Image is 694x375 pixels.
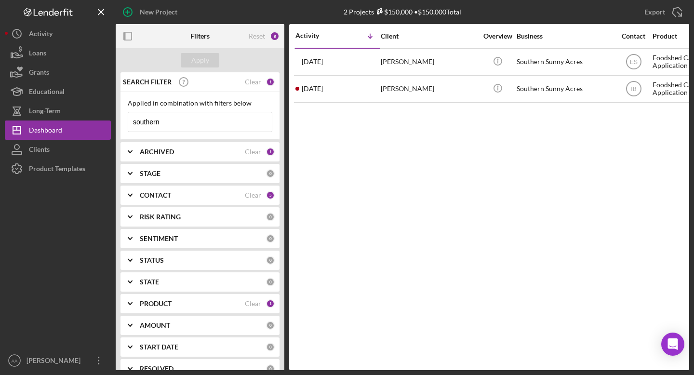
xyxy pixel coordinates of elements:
[140,235,178,242] b: SENTIMENT
[266,213,275,221] div: 0
[191,53,209,67] div: Apply
[381,49,477,75] div: [PERSON_NAME]
[140,343,178,351] b: START DATE
[140,213,181,221] b: RISK RATING
[266,343,275,351] div: 0
[29,101,61,123] div: Long-Term
[5,101,111,121] button: Long-Term
[629,59,637,66] text: ES
[5,351,111,370] button: AA[PERSON_NAME]
[517,49,613,75] div: Southern Sunny Acres
[140,256,164,264] b: STATUS
[140,278,159,286] b: STATE
[266,364,275,373] div: 0
[266,234,275,243] div: 0
[140,2,177,22] div: New Project
[270,31,280,41] div: 8
[374,8,413,16] div: $150,000
[517,76,613,102] div: Southern Sunny Acres
[29,43,46,65] div: Loans
[266,278,275,286] div: 0
[140,148,174,156] b: ARCHIVED
[245,148,261,156] div: Clear
[140,365,173,373] b: RESOLVED
[140,321,170,329] b: AMOUNT
[29,63,49,84] div: Grants
[266,169,275,178] div: 0
[266,78,275,86] div: 1
[266,147,275,156] div: 1
[5,63,111,82] button: Grants
[249,32,265,40] div: Reset
[302,85,323,93] time: 2025-06-24 17:44
[12,358,18,363] text: AA
[266,321,275,330] div: 0
[5,140,111,159] button: Clients
[266,191,275,200] div: 5
[140,191,171,199] b: CONTACT
[245,300,261,308] div: Clear
[29,140,50,161] div: Clients
[5,159,111,178] button: Product Templates
[344,8,461,16] div: 2 Projects • $150,000 Total
[5,43,111,63] button: Loans
[631,86,636,93] text: IB
[517,32,613,40] div: Business
[190,32,210,40] b: Filters
[480,32,516,40] div: Overview
[128,99,272,107] div: Applied in combination with filters below
[644,2,665,22] div: Export
[635,2,689,22] button: Export
[5,121,111,140] button: Dashboard
[116,2,187,22] button: New Project
[266,299,275,308] div: 1
[381,32,477,40] div: Client
[123,78,172,86] b: SEARCH FILTER
[140,300,172,308] b: PRODUCT
[381,76,477,102] div: [PERSON_NAME]
[29,121,62,142] div: Dashboard
[302,58,323,66] time: 2025-07-09 23:51
[266,256,275,265] div: 0
[245,78,261,86] div: Clear
[295,32,338,40] div: Activity
[615,32,652,40] div: Contact
[140,170,160,177] b: STAGE
[5,24,111,43] button: Activity
[5,82,111,101] button: Educational
[29,24,53,46] div: Activity
[181,53,219,67] button: Apply
[24,351,87,373] div: [PERSON_NAME]
[29,82,65,104] div: Educational
[29,159,85,181] div: Product Templates
[661,333,684,356] div: Open Intercom Messenger
[245,191,261,199] div: Clear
